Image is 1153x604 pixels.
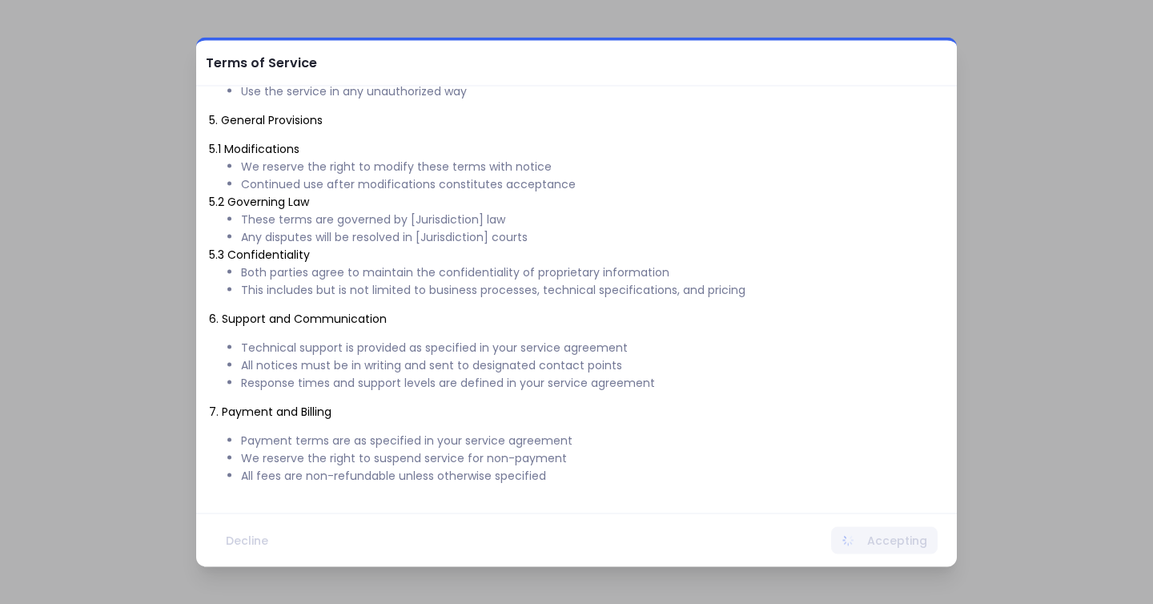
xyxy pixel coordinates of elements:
[209,392,944,432] h2: 7. Payment and Billing
[241,467,944,485] li: All fees are non-refundable unless otherwise specified
[241,175,944,193] li: Continued use after modifications constitutes acceptance
[209,140,944,158] p: 5.1 Modifications
[241,432,944,449] li: Payment terms are as specified in your service agreement
[241,228,944,246] li: Any disputes will be resolved in [Jurisdiction] courts
[241,339,944,356] li: Technical support is provided as specified in your service agreement
[209,246,944,264] p: 5.3 Confidentiality
[241,356,944,374] li: All notices must be in writing and sent to designated contact points
[241,449,944,467] li: We reserve the right to suspend service for non-payment
[241,264,944,281] li: Both parties agree to maintain the confidentiality of proprietary information
[209,299,944,339] h2: 6. Support and Communication
[209,100,944,140] h2: 5. General Provisions
[241,158,944,175] li: We reserve the right to modify these terms with notice
[241,211,944,228] li: These terms are governed by [Jurisdiction] law
[241,281,944,299] li: This includes but is not limited to business processes, technical specifications, and pricing
[196,41,317,86] h2: Terms of Service
[241,374,944,392] li: Response times and support levels are defined in your service agreement
[209,193,944,211] p: 5.2 Governing Law
[241,83,944,100] li: Use the service in any unauthorized way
